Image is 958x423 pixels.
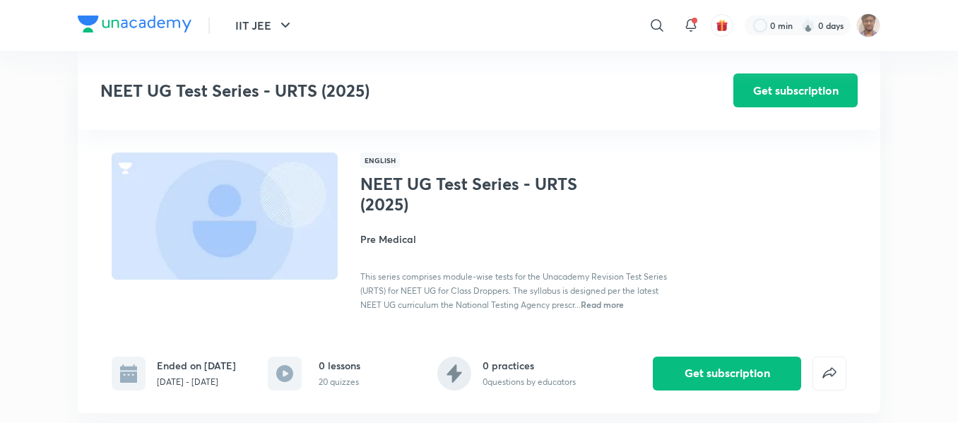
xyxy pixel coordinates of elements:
[360,153,400,168] span: English
[653,357,801,391] button: Get subscription
[360,271,667,310] span: This series comprises module-wise tests for the Unacademy Revision Test Series (URTS) for NEET UG...
[856,13,880,37] img: Kaushal Parmar
[581,299,624,310] span: Read more
[716,19,728,32] img: avatar
[319,376,360,388] p: 20 quizzes
[483,358,576,373] h6: 0 practices
[78,16,191,32] img: Company Logo
[360,232,677,246] h4: Pre Medical
[801,18,815,32] img: streak
[319,358,360,373] h6: 0 lessons
[812,357,846,391] button: false
[711,14,733,37] button: avatar
[483,376,576,388] p: 0 questions by educators
[157,358,236,373] h6: Ended on [DATE]
[100,81,654,101] h3: NEET UG Test Series - URTS (2025)
[110,151,340,281] img: Thumbnail
[157,376,236,388] p: [DATE] - [DATE]
[227,11,302,40] button: IIT JEE
[360,174,591,215] h1: NEET UG Test Series - URTS (2025)
[78,16,191,36] a: Company Logo
[733,73,858,107] button: Get subscription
